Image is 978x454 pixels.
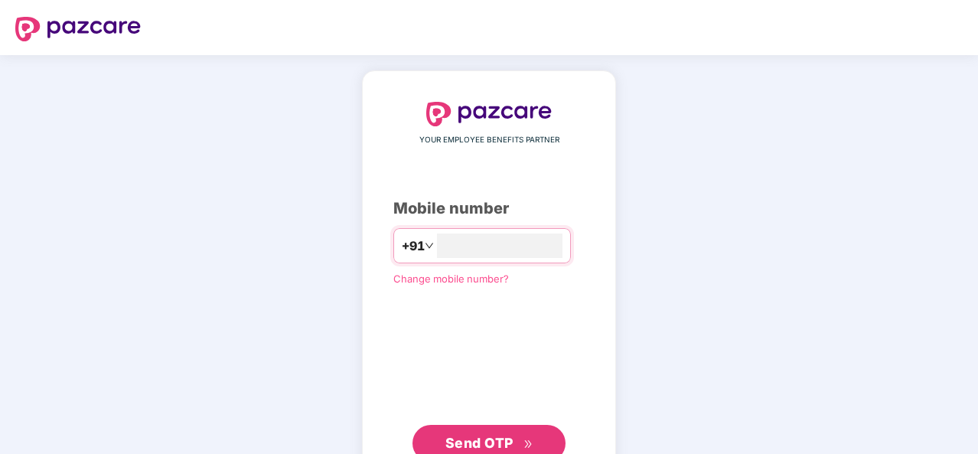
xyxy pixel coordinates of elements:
span: double-right [523,439,533,449]
span: down [425,241,434,250]
a: Change mobile number? [393,273,509,285]
img: logo [15,17,141,41]
img: logo [426,102,552,126]
span: +91 [402,237,425,256]
div: Mobile number [393,197,585,220]
span: Send OTP [445,435,513,451]
span: YOUR EMPLOYEE BENEFITS PARTNER [419,134,559,146]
